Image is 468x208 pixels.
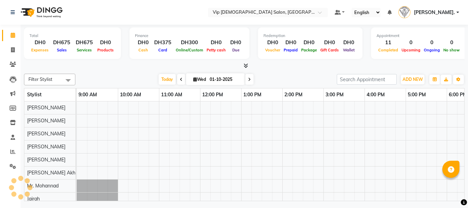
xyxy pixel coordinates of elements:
div: Redemption [263,33,357,39]
span: No show [442,48,461,52]
a: 1:00 PM [242,90,263,100]
span: Services [75,48,94,52]
span: Card [157,48,169,52]
div: DH0 [227,39,244,47]
span: Jairah [27,196,40,202]
a: 11:00 AM [159,90,184,100]
span: Today [159,74,176,85]
span: [PERSON_NAME] [27,118,65,124]
a: 5:00 PM [406,90,428,100]
input: 2025-10-01 [208,74,242,85]
div: Total [29,33,115,39]
a: 12:00 PM [200,90,225,100]
a: 9:00 AM [77,90,99,100]
span: Prepaid [282,48,299,52]
span: Sales [55,48,69,52]
span: Expenses [29,48,50,52]
input: Search Appointment [337,74,397,85]
div: DH675 [50,39,73,47]
div: Appointment [377,33,461,39]
span: Cash [137,48,150,52]
div: DH0 [299,39,319,47]
div: DH0 [282,39,299,47]
div: DH0 [341,39,357,47]
div: 11 [377,39,400,47]
span: Ongoing [422,48,442,52]
span: Due [231,48,241,52]
span: Petty cash [205,48,227,52]
span: Filter Stylist [28,76,52,82]
span: [PERSON_NAME] [27,144,65,150]
div: DH0 [96,39,115,47]
div: 0 [422,39,442,47]
span: [PERSON_NAME]. [414,9,455,16]
div: DH675 [73,39,96,47]
span: Stylist [27,91,41,98]
a: 3:00 PM [324,90,345,100]
span: Wallet [341,48,356,52]
span: [PERSON_NAME] [27,157,65,163]
span: [PERSON_NAME] [27,131,65,137]
div: DH375 [151,39,174,47]
span: Mr. Mohannad [27,183,59,189]
a: 10:00 AM [118,90,143,100]
div: 0 [442,39,461,47]
div: DH0 [205,39,227,47]
div: 0 [400,39,422,47]
div: DH0 [135,39,151,47]
span: Online/Custom [174,48,205,52]
div: Finance [135,33,244,39]
a: 2:00 PM [283,90,304,100]
span: Wed [192,77,208,82]
span: ADD NEW [403,77,423,82]
span: Upcoming [400,48,422,52]
div: DH0 [263,39,282,47]
span: Package [299,48,319,52]
div: DH0 [29,39,50,47]
a: 4:00 PM [365,90,386,100]
span: Products [96,48,115,52]
div: DH300 [174,39,205,47]
img: Zoya Bhatti. [398,6,410,18]
span: [PERSON_NAME] Akhilaque [27,170,88,176]
div: DH0 [319,39,341,47]
span: [PERSON_NAME] [27,105,65,111]
span: Completed [377,48,400,52]
img: logo [17,3,64,22]
span: Gift Cards [319,48,341,52]
span: Voucher [263,48,282,52]
button: ADD NEW [401,75,424,84]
